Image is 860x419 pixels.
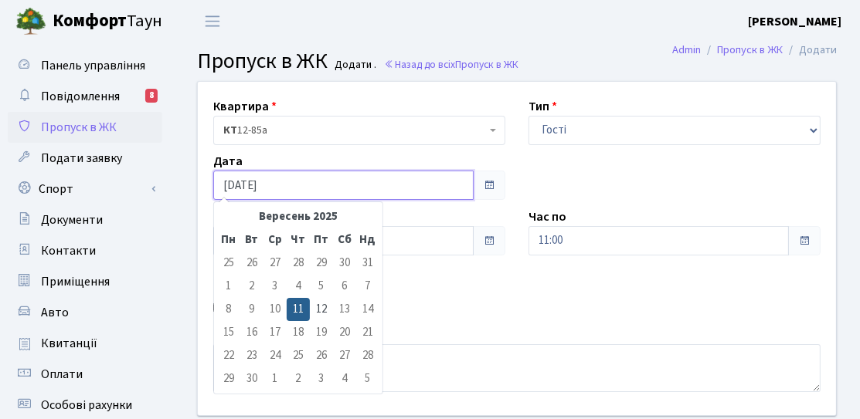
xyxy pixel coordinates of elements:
span: Подати заявку [41,150,122,167]
td: 1 [217,275,240,298]
td: 4 [287,275,310,298]
td: 29 [310,252,333,275]
td: 2 [287,367,310,390]
td: 23 [240,344,263,367]
td: 11 [287,298,310,321]
td: 10 [263,298,287,321]
nav: breadcrumb [649,34,860,66]
td: 12 [310,298,333,321]
th: Пн [217,228,240,252]
a: Оплати [8,359,162,390]
th: Вересень 2025 [240,205,356,228]
a: Подати заявку [8,143,162,174]
button: Переключити навігацію [193,8,232,34]
td: 9 [240,298,263,321]
td: 31 [356,252,379,275]
td: 15 [217,321,240,344]
td: 25 [217,252,240,275]
a: Пропуск в ЖК [8,112,162,143]
span: Контакти [41,242,96,259]
a: Квитанції [8,328,162,359]
a: Admin [672,42,701,58]
td: 13 [333,298,356,321]
td: 7 [356,275,379,298]
span: <b>КТ</b>&nbsp;&nbsp;&nbsp;&nbsp;12-85а [223,123,486,138]
a: [PERSON_NAME] [748,12,841,31]
small: Додати . [332,59,377,72]
b: [PERSON_NAME] [748,13,841,30]
td: 20 [333,321,356,344]
td: 25 [287,344,310,367]
td: 27 [333,344,356,367]
td: 14 [356,298,379,321]
a: Авто [8,297,162,328]
th: Пт [310,228,333,252]
td: 8 [217,298,240,321]
a: Приміщення [8,266,162,297]
label: Час по [529,208,566,226]
span: Панель управління [41,57,145,74]
a: Документи [8,204,162,235]
a: Спорт [8,174,162,204]
th: Нд [356,228,379,252]
td: 17 [263,321,287,344]
td: 16 [240,321,263,344]
a: Контакти [8,235,162,266]
span: Авто [41,304,69,321]
td: 3 [263,275,287,298]
span: Пропуск в ЖК [41,119,117,136]
th: Ср [263,228,287,252]
span: Квитанції [41,335,97,352]
td: 30 [240,367,263,390]
label: Тип [529,97,557,116]
span: Пропуск в ЖК [455,57,518,72]
th: Сб [333,228,356,252]
span: Повідомлення [41,88,120,105]
span: Приміщення [41,273,110,290]
li: Додати [783,42,837,59]
span: <b>КТ</b>&nbsp;&nbsp;&nbsp;&nbsp;12-85а [213,116,505,145]
b: КТ [223,123,237,138]
span: Таун [53,8,162,35]
td: 5 [356,367,379,390]
th: Вт [240,228,263,252]
td: 6 [333,275,356,298]
b: Комфорт [53,8,127,33]
td: 28 [356,344,379,367]
a: Назад до всіхПропуск в ЖК [384,57,518,72]
span: Документи [41,211,103,228]
img: logo.png [15,6,46,37]
label: Дата [213,152,243,171]
td: 2 [240,275,263,298]
td: 3 [310,367,333,390]
td: 26 [240,252,263,275]
td: 22 [217,344,240,367]
td: 19 [310,321,333,344]
td: 1 [263,367,287,390]
a: Пропуск в ЖК [717,42,783,58]
td: 24 [263,344,287,367]
span: Пропуск в ЖК [197,46,328,76]
div: 8 [145,89,158,103]
span: Особові рахунки [41,397,132,414]
td: 4 [333,367,356,390]
a: Панель управління [8,50,162,81]
td: 30 [333,252,356,275]
label: Квартира [213,97,277,116]
td: 5 [310,275,333,298]
a: Повідомлення8 [8,81,162,112]
td: 28 [287,252,310,275]
td: 29 [217,367,240,390]
td: 21 [356,321,379,344]
td: 18 [287,321,310,344]
td: 27 [263,252,287,275]
span: Оплати [41,366,83,383]
th: Чт [287,228,310,252]
td: 26 [310,344,333,367]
